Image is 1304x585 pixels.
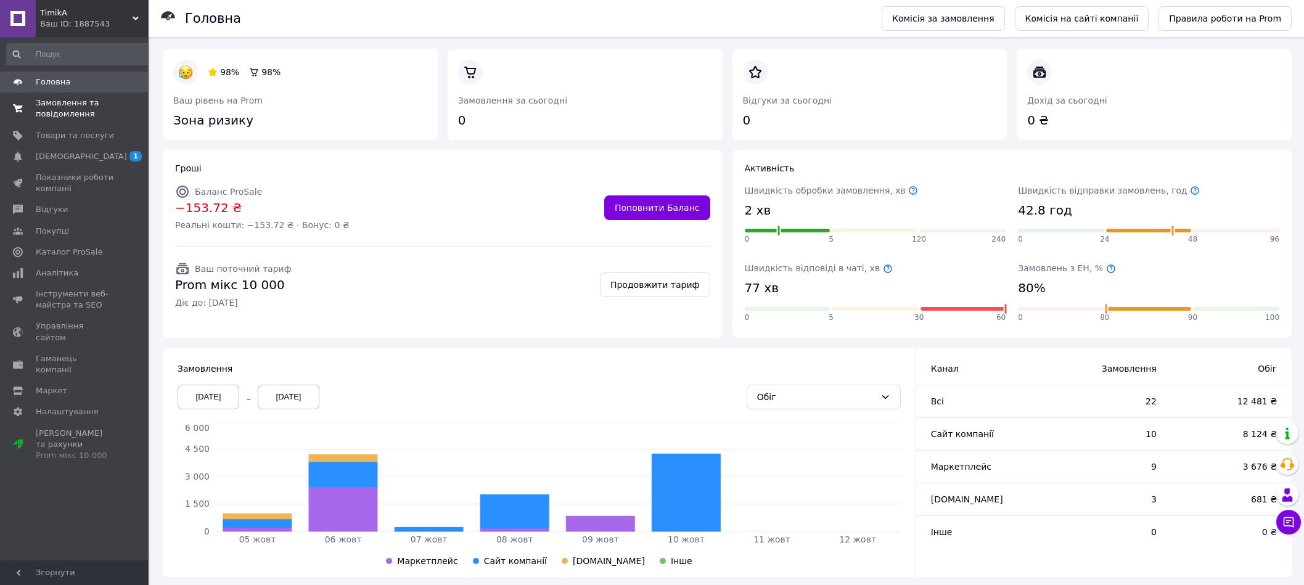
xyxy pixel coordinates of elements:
[745,279,779,297] span: 77 хв
[1056,493,1157,505] span: 3
[239,534,276,544] tspan: 05 жовт
[1181,460,1277,473] span: 3 676 ₴
[1158,6,1292,31] a: Правила роботи на Prom
[882,6,1005,31] a: Комісія за замовлення
[204,526,210,536] tspan: 0
[36,321,114,343] span: Управління сайтом
[1018,234,1023,245] span: 0
[185,444,210,454] tspan: 4 500
[40,18,148,30] div: Ваш ID: 1887543
[36,204,68,215] span: Відгуки
[600,272,710,297] a: Продовжити тариф
[36,385,67,396] span: Маркет
[195,187,262,197] span: Баланс ProSale
[36,406,99,417] span: Налаштування
[931,462,991,472] span: Маркетплейс
[1056,428,1157,440] span: 10
[839,534,876,544] tspan: 12 жовт
[1018,279,1045,297] span: 80%
[1188,313,1197,323] span: 90
[757,390,875,404] div: Обіг
[829,313,834,323] span: 5
[36,268,78,279] span: Аналітика
[411,534,448,544] tspan: 07 жовт
[175,297,292,309] span: Діє до: [DATE]
[175,219,350,231] span: Реальні кошти: −153.72 ₴ · Бонус: 0 ₴
[745,234,750,245] span: 0
[1265,313,1279,323] span: 100
[36,428,114,462] span: [PERSON_NAME] та рахунки
[1181,428,1277,440] span: 8 124 ₴
[175,199,350,217] span: −153.72 ₴
[1100,234,1109,245] span: 24
[6,43,160,65] input: Пошук
[1181,526,1277,538] span: 0 ₴
[397,556,457,566] span: Маркетплейс
[36,450,114,461] div: Prom мікс 10 000
[36,151,127,162] span: [DEMOGRAPHIC_DATA]
[185,11,241,26] h1: Головна
[220,67,239,77] span: 98%
[1181,395,1277,407] span: 12 481 ₴
[668,534,705,544] tspan: 10 жовт
[175,163,202,173] span: Гроші
[36,97,114,120] span: Замовлення та повідомлення
[745,186,919,195] span: Швидкість обробки замовлення, хв
[36,353,114,375] span: Гаманець компанії
[1181,493,1277,505] span: 681 ₴
[745,263,893,273] span: Швидкість відповіді в чаті, хв
[185,472,210,481] tspan: 3 000
[753,534,790,544] tspan: 11 жовт
[1018,186,1200,195] span: Швидкість відправки замовлень, год
[258,385,319,409] div: [DATE]
[1188,234,1197,245] span: 48
[36,247,102,258] span: Каталог ProSale
[1018,263,1115,273] span: Замовлень з ЕН, %
[671,556,692,566] span: Інше
[36,76,70,88] span: Головна
[1270,234,1279,245] span: 96
[36,226,69,237] span: Покупці
[745,163,795,173] span: Активність
[991,234,1006,245] span: 240
[604,195,710,220] a: Поповнити Баланс
[829,234,834,245] span: 5
[912,234,926,245] span: 120
[195,264,292,274] span: Ваш поточний тариф
[1015,6,1149,31] a: Комісія на сайті компанії
[996,313,1006,323] span: 60
[573,556,645,566] span: [DOMAIN_NAME]
[129,151,142,162] span: 1
[1056,362,1157,375] span: Замовлення
[1056,526,1157,538] span: 0
[185,423,210,433] tspan: 6 000
[745,202,771,219] span: 2 хв
[931,429,994,439] span: Сайт компанії
[1100,313,1109,323] span: 80
[178,364,232,374] span: Замовлення
[582,534,619,544] tspan: 09 жовт
[36,172,114,194] span: Показники роботи компанії
[1018,313,1023,323] span: 0
[261,67,281,77] span: 98%
[1276,510,1301,534] button: Чат з покупцем
[914,313,924,323] span: 30
[36,130,114,141] span: Товари та послуги
[931,396,944,406] span: Всi
[325,534,362,544] tspan: 06 жовт
[178,385,239,409] div: [DATE]
[1056,395,1157,407] span: 22
[745,313,750,323] span: 0
[931,494,1003,504] span: [DOMAIN_NAME]
[931,527,953,537] span: Інше
[40,7,133,18] span: TimikA
[484,556,547,566] span: Сайт компанії
[1181,362,1277,375] span: Обіг
[496,534,533,544] tspan: 08 жовт
[175,276,292,294] span: Prom мікс 10 000
[36,288,114,311] span: Інструменти веб-майстра та SEO
[1056,460,1157,473] span: 9
[931,364,959,374] span: Канал
[1018,202,1072,219] span: 42.8 год
[185,499,210,509] tspan: 1 500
